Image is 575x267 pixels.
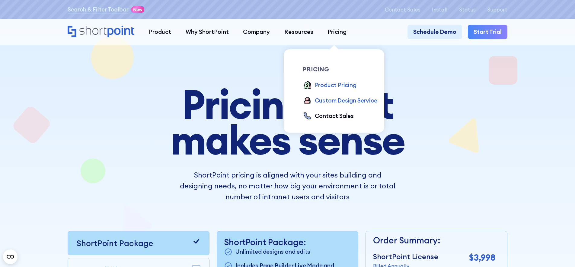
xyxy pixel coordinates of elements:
[3,249,18,264] button: Open CMP widget
[385,7,420,12] a: Contact Sales
[373,234,495,247] p: Order Summary:
[178,25,236,39] a: Why ShortPoint
[459,7,476,12] a: Status
[76,237,153,249] p: ShortPoint Package
[149,28,171,36] div: Product
[235,247,310,257] p: Unlimited designs and edits
[487,7,507,12] a: Support
[277,25,321,39] a: Resources
[468,25,507,39] a: Start Trial
[224,237,351,247] p: ShortPoint Package:
[545,238,575,267] div: Widget de chat
[303,96,377,106] a: Custom Design Service
[327,28,347,36] div: Pricing
[545,238,575,267] iframe: Chat Widget
[303,81,356,90] a: Product Pricing
[315,112,354,120] div: Contact Sales
[68,5,129,14] a: Search & Filter Toolbar
[303,112,354,121] a: Contact Sales
[243,28,270,36] div: Company
[142,25,178,39] a: Product
[315,96,377,105] div: Custom Design Service
[432,7,448,12] a: Install
[469,251,495,264] p: $3,998
[315,81,356,90] div: Product Pricing
[407,25,462,39] a: Schedule Demo
[236,25,277,39] a: Company
[303,67,384,72] div: pricing
[284,28,313,36] div: Resources
[180,170,395,202] p: ShortPoint pricing is aligned with your sites building and designing needs, no matter how big you...
[126,86,449,158] h1: Pricing that makes sense
[321,25,354,39] a: Pricing
[373,251,438,262] p: ShortPoint License
[186,28,229,36] div: Why ShortPoint
[68,26,134,38] a: Home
